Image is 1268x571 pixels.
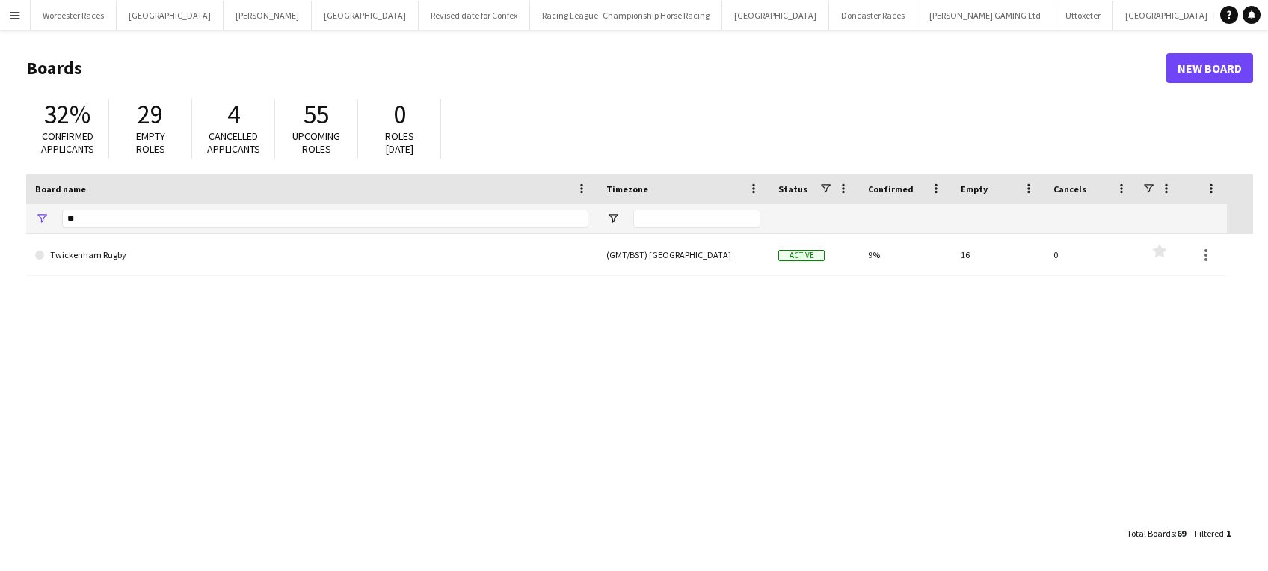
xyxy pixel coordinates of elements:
[62,210,588,228] input: Board name Filter Input
[917,1,1053,30] button: [PERSON_NAME] GAMING Ltd
[829,1,917,30] button: Doncaster Races
[1195,528,1224,539] span: Filtered
[207,129,260,156] span: Cancelled applicants
[1166,53,1253,83] a: New Board
[44,98,90,131] span: 32%
[961,183,988,195] span: Empty
[530,1,722,30] button: Racing League -Championship Horse Racing
[117,1,224,30] button: [GEOGRAPHIC_DATA]
[227,98,240,131] span: 4
[138,98,163,131] span: 29
[868,183,914,195] span: Confirmed
[1177,528,1186,539] span: 69
[35,212,49,225] button: Open Filter Menu
[722,1,829,30] button: [GEOGRAPHIC_DATA]
[35,183,86,195] span: Board name
[35,234,588,276] a: Twickenham Rugby
[393,98,406,131] span: 0
[136,129,165,156] span: Empty roles
[385,129,414,156] span: Roles [DATE]
[1053,183,1086,195] span: Cancels
[778,250,825,261] span: Active
[26,57,1166,79] h1: Boards
[31,1,117,30] button: Worcester Races
[1226,528,1231,539] span: 1
[224,1,312,30] button: [PERSON_NAME]
[41,129,94,156] span: Confirmed applicants
[606,183,648,195] span: Timezone
[1195,519,1231,548] div: :
[304,98,329,131] span: 55
[312,1,419,30] button: [GEOGRAPHIC_DATA]
[1127,519,1186,548] div: :
[419,1,530,30] button: Revised date for Confex
[778,183,807,195] span: Status
[633,210,760,228] input: Timezone Filter Input
[1044,234,1137,275] div: 0
[952,234,1044,275] div: 16
[1127,528,1175,539] span: Total Boards
[292,129,340,156] span: Upcoming roles
[859,234,952,275] div: 9%
[1053,1,1113,30] button: Uttoxeter
[597,234,769,275] div: (GMT/BST) [GEOGRAPHIC_DATA]
[606,212,620,225] button: Open Filter Menu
